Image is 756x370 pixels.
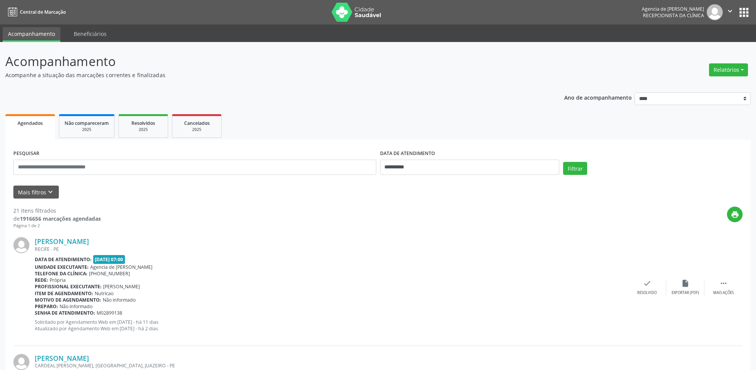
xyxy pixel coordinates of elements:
[95,290,113,297] span: Nutricao
[642,6,704,12] div: Agencia de [PERSON_NAME]
[709,63,748,76] button: Relatórios
[13,354,29,370] img: img
[46,188,55,196] i: keyboard_arrow_down
[103,283,140,290] span: [PERSON_NAME]
[184,120,210,126] span: Cancelados
[35,297,101,303] b: Motivo de agendamento:
[727,207,743,222] button: print
[60,303,92,310] span: Não informado
[707,4,723,20] img: img
[35,246,628,252] div: RECIFE - PE
[13,148,39,160] label: PESQUISAR
[13,237,29,253] img: img
[723,4,737,20] button: 
[178,127,216,132] div: 2025
[35,362,628,369] div: CARDEAL [PERSON_NAME], [GEOGRAPHIC_DATA], JUAZEIRO - PE
[3,27,60,42] a: Acompanhamento
[13,215,101,223] div: de
[131,120,155,126] span: Resolvidos
[35,310,95,316] b: Senha de atendimento:
[5,6,66,18] a: Central de Marcação
[68,27,112,40] a: Beneficiários
[65,120,109,126] span: Não compareceram
[35,290,93,297] b: Item de agendamento:
[672,290,699,296] div: Exportar (PDF)
[5,71,527,79] p: Acompanhe a situação das marcações correntes e finalizadas
[97,310,122,316] span: M02899138
[719,279,728,288] i: 
[5,52,527,71] p: Acompanhamento
[35,277,48,283] b: Rede:
[35,264,89,270] b: Unidade executante:
[13,186,59,199] button: Mais filtroskeyboard_arrow_down
[20,9,66,15] span: Central de Marcação
[563,162,587,175] button: Filtrar
[380,148,435,160] label: DATA DE ATENDIMENTO
[50,277,66,283] span: Própria
[18,120,43,126] span: Agendados
[35,256,92,263] b: Data de atendimento:
[13,223,101,229] div: Página 1 de 2
[643,279,651,288] i: check
[731,210,739,219] i: print
[90,264,152,270] span: Agencia de [PERSON_NAME]
[643,12,704,19] span: Recepcionista da clínica
[89,270,130,277] span: [PHONE_NUMBER]
[713,290,734,296] div: Mais ações
[35,319,628,332] p: Solicitado por Agendamento Web em [DATE] - há 11 dias Atualizado por Agendamento Web em [DATE] - ...
[35,270,87,277] b: Telefone da clínica:
[726,7,734,15] i: 
[20,215,101,222] strong: 1916656 marcações agendadas
[35,237,89,246] a: [PERSON_NAME]
[35,354,89,362] a: [PERSON_NAME]
[103,297,136,303] span: Não informado
[35,283,102,290] b: Profissional executante:
[637,290,657,296] div: Resolvido
[737,6,751,19] button: apps
[13,207,101,215] div: 21 itens filtrados
[124,127,162,132] div: 2025
[35,303,58,310] b: Preparo:
[93,255,125,264] span: [DATE] 07:00
[65,127,109,132] div: 2025
[564,92,632,102] p: Ano de acompanhamento
[681,279,690,288] i: insert_drive_file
